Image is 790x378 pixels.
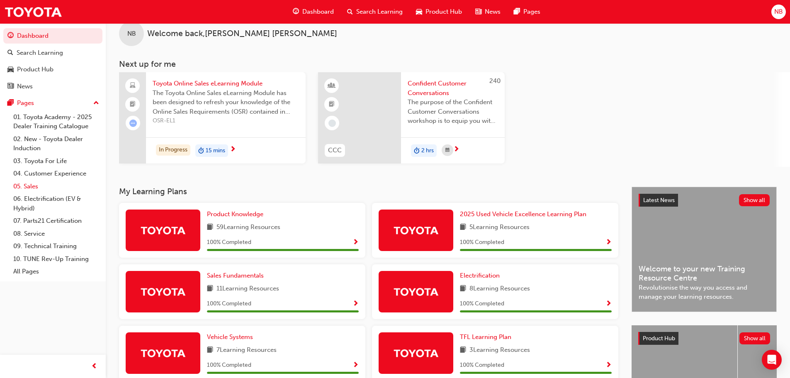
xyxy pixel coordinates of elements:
[129,119,137,127] span: learningRecordVerb_ATTEMPT-icon
[347,7,353,17] span: search-icon
[771,5,786,19] button: NB
[3,27,102,95] button: DashboardSearch LearningProduct HubNews
[10,240,102,253] a: 09. Technical Training
[140,346,186,360] img: Trak
[7,100,14,107] span: pages-icon
[140,223,186,237] img: Trak
[130,99,136,110] span: booktick-icon
[10,133,102,155] a: 02. New - Toyota Dealer Induction
[460,210,590,219] a: 2025 Used Vehicle Excellence Learning Plan
[216,222,280,233] span: 59 Learning Resources
[127,29,136,39] span: NB
[421,146,434,156] span: 2 hrs
[106,59,790,69] h3: Next up for me
[3,45,102,61] a: Search Learning
[10,265,102,278] a: All Pages
[7,83,14,90] span: news-icon
[469,222,530,233] span: 5 Learning Resources
[286,3,340,20] a: guage-iconDashboard
[156,144,190,156] div: In Progress
[605,300,612,308] span: Show Progress
[119,187,618,196] h3: My Learning Plans
[207,361,251,370] span: 100 % Completed
[762,350,782,370] div: Open Intercom Messenger
[774,7,783,17] span: NB
[489,77,501,85] span: 240
[356,7,403,17] span: Search Learning
[4,2,62,21] img: Trak
[17,65,53,74] div: Product Hub
[414,145,420,156] span: duration-icon
[153,116,299,126] span: OSR-EL1
[17,48,63,58] div: Search Learning
[17,98,34,108] div: Pages
[408,98,498,126] span: The purpose of the Confident Customer Conversations workshop is to equip you with tools to commun...
[329,80,335,91] span: learningResourceType_INSTRUCTOR_LED-icon
[514,7,520,17] span: pages-icon
[10,193,102,215] a: 06. Electrification (EV & Hybrid)
[207,332,256,342] a: Vehicle Systems
[207,271,267,280] a: Sales Fundamentals
[643,335,675,342] span: Product Hub
[3,79,102,94] a: News
[408,79,498,98] span: Confident Customer Conversations
[3,95,102,111] button: Pages
[485,7,501,17] span: News
[93,98,99,109] span: up-icon
[460,361,504,370] span: 100 % Completed
[523,7,540,17] span: Pages
[216,345,277,356] span: 7 Learning Resources
[10,215,102,227] a: 07. Parts21 Certification
[352,239,359,246] span: Show Progress
[10,167,102,180] a: 04. Customer Experience
[207,345,213,356] span: book-icon
[352,360,359,371] button: Show Progress
[425,7,462,17] span: Product Hub
[302,7,334,17] span: Dashboard
[153,88,299,117] span: The Toyota Online Sales eLearning Module has been designed to refresh your knowledge of the Onlin...
[739,332,771,344] button: Show all
[460,272,500,279] span: Electrification
[393,284,439,299] img: Trak
[393,223,439,237] img: Trak
[207,333,253,341] span: Vehicle Systems
[147,29,337,39] span: Welcome back , [PERSON_NAME] [PERSON_NAME]
[605,362,612,369] span: Show Progress
[460,333,511,341] span: TFL Learning Plan
[469,3,507,20] a: news-iconNews
[352,300,359,308] span: Show Progress
[605,239,612,246] span: Show Progress
[140,284,186,299] img: Trak
[10,253,102,266] a: 10. TUNE Rev-Up Training
[7,32,14,40] span: guage-icon
[605,299,612,309] button: Show Progress
[329,99,335,110] span: booktick-icon
[230,146,236,154] span: next-icon
[340,3,409,20] a: search-iconSearch Learning
[352,299,359,309] button: Show Progress
[352,362,359,369] span: Show Progress
[3,28,102,44] a: Dashboard
[409,3,469,20] a: car-iconProduct Hub
[632,187,777,312] a: Latest NewsShow allWelcome to your new Training Resource CentreRevolutionise the way you access a...
[469,345,530,356] span: 3 Learning Resources
[460,238,504,247] span: 100 % Completed
[7,49,13,57] span: search-icon
[293,7,299,17] span: guage-icon
[639,194,770,207] a: Latest NewsShow all
[207,222,213,233] span: book-icon
[352,237,359,248] button: Show Progress
[416,7,422,17] span: car-icon
[206,146,225,156] span: 15 mins
[207,210,267,219] a: Product Knowledge
[643,197,675,204] span: Latest News
[460,332,515,342] a: TFL Learning Plan
[460,271,503,280] a: Electrification
[10,155,102,168] a: 03. Toyota For Life
[739,194,770,206] button: Show all
[207,272,264,279] span: Sales Fundamentals
[605,237,612,248] button: Show Progress
[130,80,136,91] span: laptop-icon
